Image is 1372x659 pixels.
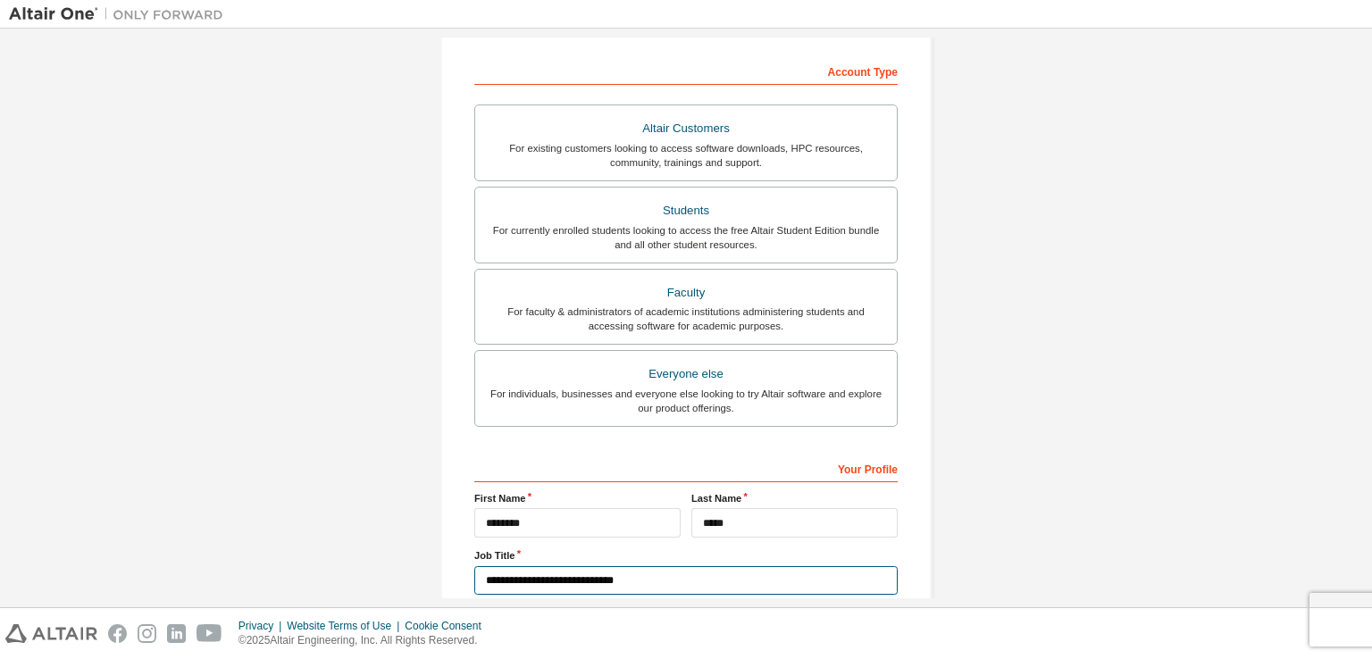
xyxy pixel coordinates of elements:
[474,548,898,563] label: Job Title
[287,619,405,633] div: Website Terms of Use
[486,362,886,387] div: Everyone else
[9,5,232,23] img: Altair One
[138,624,156,643] img: instagram.svg
[486,304,886,333] div: For faculty & administrators of academic institutions administering students and accessing softwa...
[486,387,886,415] div: For individuals, businesses and everyone else looking to try Altair software and explore our prod...
[405,619,491,633] div: Cookie Consent
[486,198,886,223] div: Students
[474,56,898,85] div: Account Type
[486,280,886,305] div: Faculty
[474,491,681,505] label: First Name
[691,491,898,505] label: Last Name
[486,116,886,141] div: Altair Customers
[238,619,287,633] div: Privacy
[167,624,186,643] img: linkedin.svg
[197,624,222,643] img: youtube.svg
[5,624,97,643] img: altair_logo.svg
[474,454,898,482] div: Your Profile
[486,141,886,170] div: For existing customers looking to access software downloads, HPC resources, community, trainings ...
[486,223,886,252] div: For currently enrolled students looking to access the free Altair Student Edition bundle and all ...
[108,624,127,643] img: facebook.svg
[238,633,492,648] p: © 2025 Altair Engineering, Inc. All Rights Reserved.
